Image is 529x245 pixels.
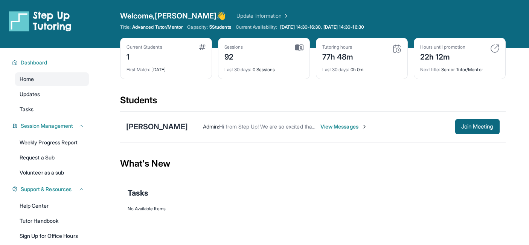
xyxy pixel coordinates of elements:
div: Tutoring hours [322,44,354,50]
div: Hours until promotion [420,44,465,50]
a: Update Information [236,12,289,20]
img: card [392,44,401,53]
span: View Messages [320,123,367,130]
img: card [199,44,206,50]
div: Sessions [224,44,243,50]
img: Chevron Right [282,12,289,20]
span: Home [20,75,34,83]
div: 0h 0m [322,62,401,73]
a: Weekly Progress Report [15,136,89,149]
span: First Match : [127,67,151,72]
span: Capacity: [187,24,208,30]
div: [PERSON_NAME] [126,121,188,132]
button: Session Management [18,122,84,130]
a: Help Center [15,199,89,213]
div: Current Students [127,44,162,50]
span: [DATE] 14:30-16:30, [DATE] 14:30-16:30 [280,24,364,30]
div: No Available Items [128,206,498,212]
span: Support & Resources [21,185,72,193]
span: Dashboard [21,59,47,66]
a: [DATE] 14:30-16:30, [DATE] 14:30-16:30 [279,24,366,30]
button: Dashboard [18,59,84,66]
img: card [295,44,303,51]
span: Title: [120,24,131,30]
span: Session Management [21,122,73,130]
img: card [490,44,499,53]
div: 0 Sessions [224,62,303,73]
a: Tasks [15,103,89,116]
img: logo [9,11,72,32]
span: Tasks [128,188,148,198]
a: Volunteer as a sub [15,166,89,179]
a: Updates [15,87,89,101]
span: Updates [20,90,40,98]
div: 22h 12m [420,50,465,62]
a: Sign Up for Office Hours [15,229,89,243]
a: Tutor Handbook [15,214,89,228]
img: Chevron-Right [361,124,367,130]
span: 5 Students [209,24,231,30]
span: Current Availability: [236,24,277,30]
a: Home [15,72,89,86]
div: Senior Tutor/Mentor [420,62,499,73]
button: Join Meeting [455,119,500,134]
a: Request a Sub [15,151,89,164]
span: Advanced Tutor/Mentor [132,24,183,30]
div: 1 [127,50,162,62]
span: Next title : [420,67,441,72]
span: Admin : [203,123,219,130]
span: Last 30 days : [224,67,252,72]
div: 77h 48m [322,50,354,62]
div: [DATE] [127,62,206,73]
span: Tasks [20,106,34,113]
span: Welcome, [PERSON_NAME] 👋 [120,11,226,21]
div: What's New [120,147,506,180]
div: Students [120,94,506,111]
button: Support & Resources [18,185,84,193]
span: Last 30 days : [322,67,349,72]
span: Join Meeting [461,124,494,129]
div: 92 [224,50,243,62]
